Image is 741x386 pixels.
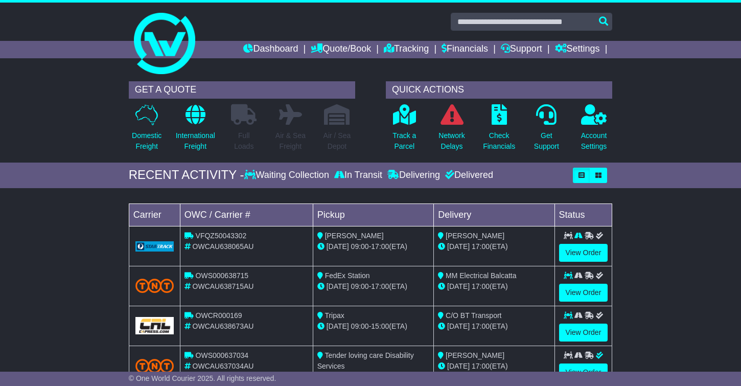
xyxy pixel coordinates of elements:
td: Carrier [129,203,180,226]
p: Check Financials [483,130,515,152]
span: [PERSON_NAME] [446,232,504,240]
span: 17:00 [472,282,490,290]
a: InternationalFreight [175,104,216,157]
span: [DATE] [447,362,470,370]
img: GetCarrierServiceLogo [135,241,174,252]
span: OWS000637034 [196,351,249,359]
span: 15:00 [371,322,389,330]
a: Support [501,41,542,58]
p: Full Loads [231,130,257,152]
div: (ETA) [438,281,550,292]
span: C/O BT Transport [446,311,501,320]
div: Waiting Collection [244,170,332,181]
a: Quote/Book [311,41,371,58]
div: Delivered [443,170,493,181]
a: CheckFinancials [482,104,516,157]
span: 09:00 [351,322,369,330]
span: OWS000638715 [196,271,249,280]
span: MM Electrical Balcatta [446,271,516,280]
a: View Order [559,244,608,262]
span: © One World Courier 2025. All rights reserved. [129,374,276,382]
span: [PERSON_NAME] [325,232,384,240]
span: [DATE] [327,282,349,290]
td: Pickup [313,203,433,226]
span: [DATE] [327,242,349,251]
p: Account Settings [581,130,607,152]
span: OWCR000169 [196,311,242,320]
a: AccountSettings [581,104,608,157]
a: View Order [559,284,608,302]
span: VFQZ50043302 [196,232,247,240]
span: 09:00 [351,242,369,251]
p: Air / Sea Depot [323,130,351,152]
span: 17:00 [472,362,490,370]
p: Air & Sea Freight [275,130,306,152]
p: Get Support [534,130,559,152]
a: Dashboard [243,41,298,58]
span: 17:00 [472,242,490,251]
td: Status [554,203,612,226]
a: DomesticFreight [131,104,162,157]
p: Domestic Freight [132,130,161,152]
p: Track a Parcel [392,130,416,152]
div: QUICK ACTIONS [386,81,612,99]
a: NetworkDelays [438,104,465,157]
span: 17:00 [371,242,389,251]
span: Tripax [325,311,344,320]
div: In Transit [332,170,385,181]
div: RECENT ACTIVITY - [129,168,244,183]
p: International Freight [176,130,215,152]
img: TNT_Domestic.png [135,279,174,292]
span: OWCAU638673AU [193,322,254,330]
a: Settings [555,41,600,58]
div: - (ETA) [317,281,429,292]
td: Delivery [434,203,554,226]
span: OWCAU638715AU [193,282,254,290]
span: 17:00 [371,282,389,290]
div: - (ETA) [317,321,429,332]
a: Financials [442,41,488,58]
span: 17:00 [472,322,490,330]
img: GetCarrierServiceLogo [135,317,174,334]
span: FedEx Station [325,271,370,280]
span: [DATE] [327,322,349,330]
div: Delivering [385,170,443,181]
td: OWC / Carrier # [180,203,313,226]
span: [PERSON_NAME] [446,351,504,359]
span: [DATE] [447,282,470,290]
div: (ETA) [438,361,550,372]
div: (ETA) [438,321,550,332]
a: Track aParcel [392,104,416,157]
div: - (ETA) [317,241,429,252]
a: GetSupport [534,104,560,157]
a: View Order [559,364,608,381]
a: Tracking [384,41,429,58]
span: [DATE] [447,242,470,251]
img: TNT_Domestic.png [135,359,174,373]
span: OWCAU638065AU [193,242,254,251]
span: [DATE] [447,322,470,330]
a: View Order [559,324,608,342]
span: Tender loving care Disability Services [317,351,414,370]
span: 09:00 [351,282,369,290]
div: GET A QUOTE [129,81,355,99]
span: OWCAU637034AU [193,362,254,370]
p: Network Delays [438,130,465,152]
div: (ETA) [438,241,550,252]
